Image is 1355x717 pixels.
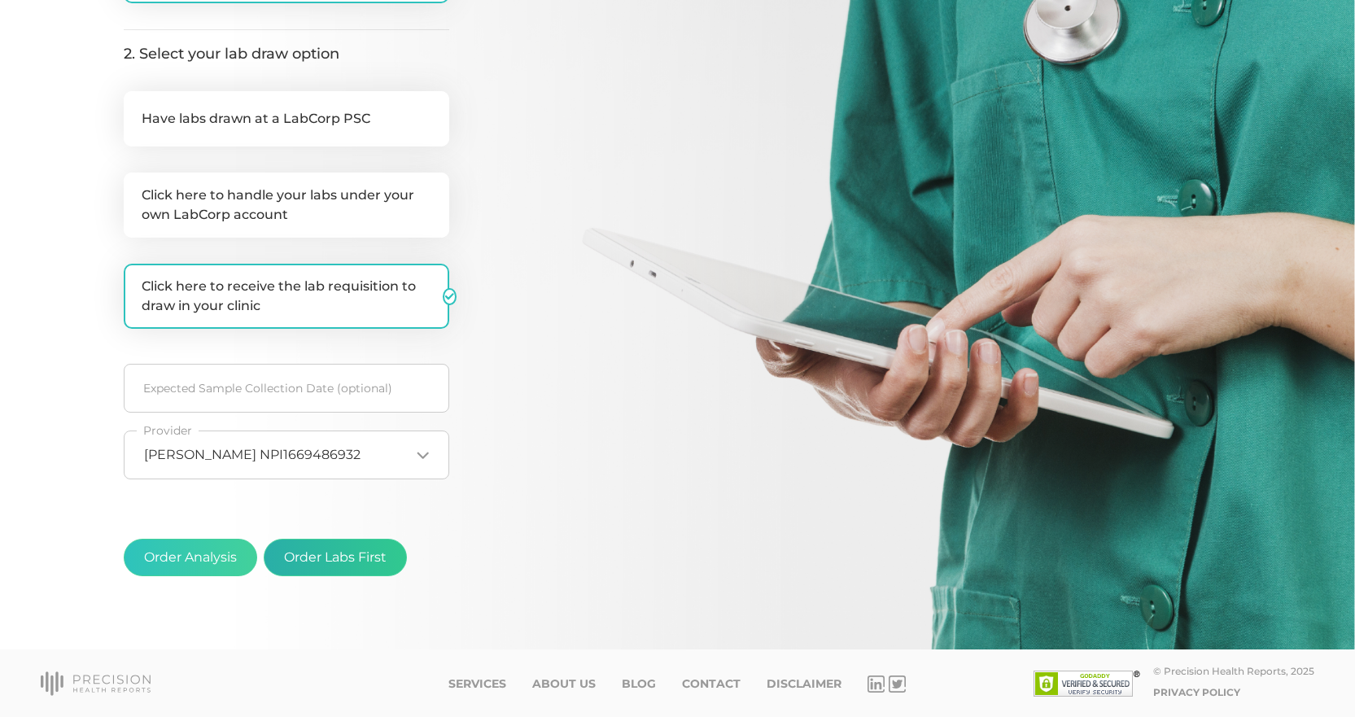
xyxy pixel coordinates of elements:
[448,677,506,691] a: Services
[124,91,449,146] label: Have labs drawn at a LabCorp PSC
[532,677,596,691] a: About Us
[124,364,449,413] input: Select date
[767,677,841,691] a: Disclaimer
[361,447,410,463] input: Search for option
[124,431,449,479] div: Search for option
[622,677,656,691] a: Blog
[1153,665,1314,677] div: © Precision Health Reports, 2025
[144,447,361,463] span: [PERSON_NAME] NPI1669486932
[1153,686,1240,698] a: Privacy Policy
[264,539,407,576] button: Order Labs First
[124,43,449,65] legend: 2. Select your lab draw option
[124,539,257,576] button: Order Analysis
[1034,671,1140,697] img: SSL site seal - click to verify
[124,264,449,329] label: Click here to receive the lab requisition to draw in your clinic
[124,173,449,238] label: Click here to handle your labs under your own LabCorp account
[682,677,741,691] a: Contact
